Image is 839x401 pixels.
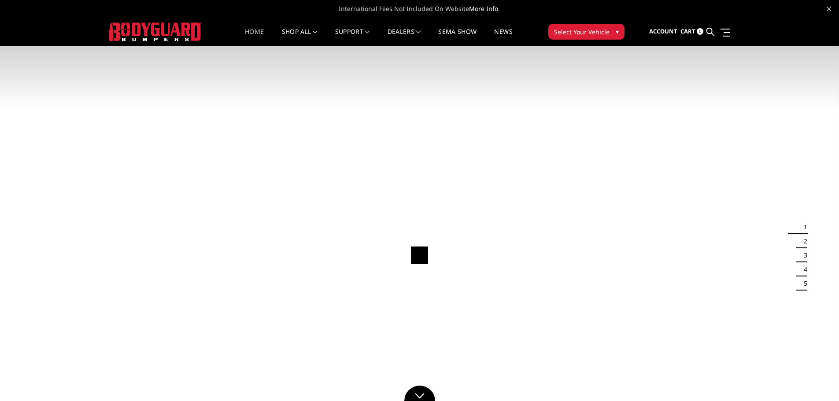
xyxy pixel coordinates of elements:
span: 0 [697,28,703,35]
span: Cart [680,27,695,35]
a: Support [335,29,370,46]
a: SEMA Show [438,29,477,46]
span: ▾ [616,27,619,36]
button: 3 of 5 [798,248,807,262]
a: Dealers [388,29,421,46]
a: Home [245,29,264,46]
button: 4 of 5 [798,262,807,276]
span: Select Your Vehicle [554,27,610,37]
a: Click to Down [404,386,435,401]
a: More Info [469,4,498,13]
a: Account [649,20,677,44]
button: 5 of 5 [798,276,807,291]
span: Account [649,27,677,35]
a: Cart 0 [680,20,703,44]
a: shop all [282,29,318,46]
button: Select Your Vehicle [548,24,625,40]
a: News [494,29,512,46]
button: 2 of 5 [798,234,807,248]
img: BODYGUARD BUMPERS [109,22,202,40]
button: 1 of 5 [798,220,807,234]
